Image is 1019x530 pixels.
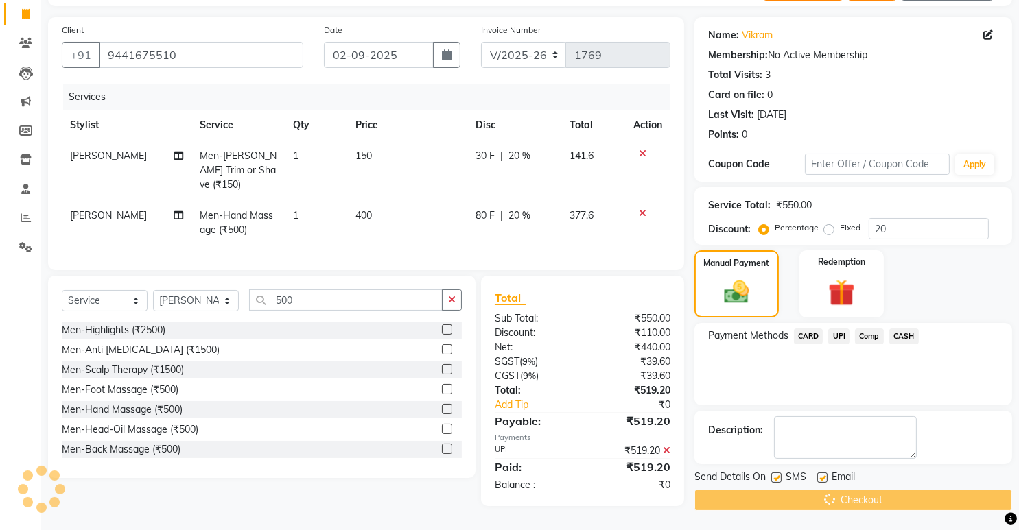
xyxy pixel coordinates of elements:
label: Redemption [818,256,865,268]
label: Invoice Number [481,24,541,36]
div: Balance : [484,478,583,492]
div: ₹519.20 [583,459,681,475]
span: 1 [293,149,298,162]
div: 0 [742,128,747,142]
div: ₹39.60 [583,354,681,369]
span: | [500,208,503,223]
div: [DATE] [757,108,786,122]
span: 80 F [476,208,495,223]
label: Percentage [775,221,819,234]
div: Total Visits: [708,68,762,82]
span: | [500,149,503,163]
div: Coupon Code [708,157,805,171]
div: Sub Total: [484,311,583,326]
div: Points: [708,128,739,142]
div: Discount: [708,222,751,237]
label: Fixed [840,221,860,234]
span: [PERSON_NAME] [70,149,147,162]
button: +91 [62,42,100,68]
span: Payment Methods [708,328,788,343]
span: Send Details On [694,470,766,487]
span: 1 [293,209,298,221]
span: 30 F [476,149,495,163]
div: 0 [767,88,773,102]
div: Paid: [484,459,583,475]
th: Action [625,110,670,141]
label: Date [324,24,342,36]
label: Client [62,24,84,36]
div: 3 [765,68,771,82]
span: UPI [828,328,850,344]
span: Email [832,470,855,487]
span: 9% [523,370,536,381]
div: Discount: [484,326,583,340]
div: Net: [484,340,583,354]
div: Service Total: [708,198,771,213]
input: Search or Scan [249,289,443,311]
img: _cash.svg [716,278,757,306]
span: 400 [355,209,372,221]
div: Name: [708,28,739,43]
div: Men-Scalp Therapy (₹1500) [62,363,184,377]
span: SGST [495,355,519,368]
span: Men-Hand Massage (₹500) [200,209,273,236]
div: Description: [708,423,763,437]
div: ₹0 [599,398,681,412]
span: 141.6 [570,149,594,162]
div: Card on file: [708,88,764,102]
th: Qty [285,110,347,141]
span: CASH [889,328,919,344]
th: Price [347,110,467,141]
span: Men-[PERSON_NAME] Trim or Shave (₹150) [200,149,277,191]
div: Services [63,84,681,110]
th: Stylist [62,110,191,141]
div: ₹550.00 [583,311,681,326]
span: 377.6 [570,209,594,221]
div: Men-Head-Oil Massage (₹500) [62,422,198,437]
img: _gift.svg [820,276,863,309]
div: ₹39.60 [583,369,681,383]
button: Apply [955,154,994,175]
span: Comp [855,328,884,344]
input: Enter Offer / Coupon Code [805,154,950,175]
div: Men-Foot Massage (₹500) [62,383,178,397]
div: ( ) [484,354,583,369]
div: ₹519.20 [583,413,681,429]
span: 150 [355,149,372,162]
div: UPI [484,444,583,458]
div: Men-Back Massage (₹500) [62,442,180,457]
div: ₹519.20 [583,383,681,398]
input: Search by Name/Mobile/Email/Code [99,42,303,68]
div: Payable: [484,413,583,429]
span: 20 % [508,208,530,223]
div: Total: [484,383,583,398]
div: ₹440.00 [583,340,681,354]
span: CARD [794,328,823,344]
span: [PERSON_NAME] [70,209,147,221]
th: Service [191,110,285,141]
div: Men-Anti [MEDICAL_DATA] (₹1500) [62,343,220,357]
span: 20 % [508,149,530,163]
div: Membership: [708,48,768,62]
div: ₹550.00 [776,198,812,213]
div: ₹519.20 [583,444,681,458]
label: Manual Payment [703,257,769,269]
span: 9% [522,356,535,367]
span: SMS [786,470,806,487]
div: ₹0 [583,478,681,492]
div: Payments [495,432,670,444]
th: Total [561,110,625,141]
div: ₹110.00 [583,326,681,340]
div: Last Visit: [708,108,754,122]
span: CGST [495,370,520,382]
div: ( ) [484,369,583,383]
span: Total [495,291,526,305]
th: Disc [467,110,561,141]
div: Men-Hand Massage (₹500) [62,402,183,417]
a: Vikram [742,28,773,43]
div: Men-Highlights (₹2500) [62,323,165,337]
div: No Active Membership [708,48,998,62]
a: Add Tip [484,398,599,412]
